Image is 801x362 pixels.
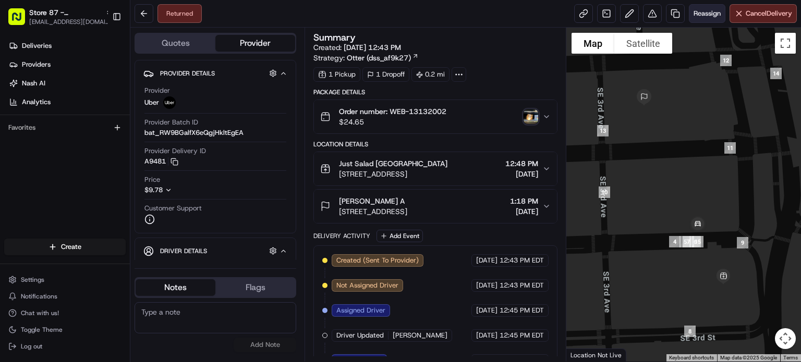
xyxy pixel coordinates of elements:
span: [DATE] 12:43 PM [344,43,401,52]
div: Package Details [313,88,557,96]
span: 12:45 PM EDT [500,306,544,315]
button: Notes [136,279,215,296]
span: 12:43 PM EDT [500,256,544,265]
button: CancelDelivery [730,4,797,23]
p: Welcome 👋 [10,41,190,58]
button: Map camera controls [775,328,796,349]
a: Terms [783,355,798,360]
a: Powered byPylon [74,257,126,266]
button: Keyboard shortcuts [669,354,714,361]
span: Provider Delivery ID [144,146,206,156]
span: [DATE] [92,189,114,197]
span: Notifications [21,292,57,301]
span: Deliveries [22,41,52,51]
span: Otter (dss_af9k27) [347,53,411,63]
span: $24.65 [339,117,446,127]
div: We're available if you need us! [47,109,143,118]
span: Order number: WEB-13132002 [339,106,446,117]
img: 1724597045416-56b7ee45-8013-43a0-a6f9-03cb97ddad50 [22,99,41,118]
a: Providers [4,56,130,73]
a: 💻API Documentation [84,228,172,247]
div: 💻 [88,233,96,242]
span: Driver Updated [336,331,384,340]
a: Deliveries [4,38,130,54]
span: Store 87 - [GEOGRAPHIC_DATA] (Just Salad) [29,7,101,18]
span: bat_RW9BGalfX6eQgjHkltEgEA [144,128,244,138]
img: Nash [10,10,31,31]
span: Reassign [694,9,721,18]
span: Toggle Theme [21,326,63,334]
span: Log out [21,342,42,351]
span: [DATE] [94,161,115,169]
button: Log out [4,339,126,354]
button: See all [162,133,190,145]
button: Provider [215,35,295,52]
span: [DATE] [476,256,497,265]
img: 1736555255976-a54dd68f-1ca7-489b-9aae-adbdc363a1c4 [10,99,29,118]
span: Just Salad [GEOGRAPHIC_DATA] [339,158,447,169]
div: 8 [680,321,700,341]
button: Show satellite imagery [614,33,672,54]
img: Angelique Valdez [10,179,27,196]
div: 14 [766,64,786,83]
button: Store 87 - [GEOGRAPHIC_DATA] (Just Salad)[EMAIL_ADDRESS][DOMAIN_NAME] [4,4,108,29]
img: photo_proof_of_delivery image [524,109,538,124]
button: A9481 [144,157,178,166]
button: Toggle Theme [4,322,126,337]
span: $9.78 [144,185,163,194]
span: [STREET_ADDRESS] [339,206,407,217]
div: Location Details [313,140,557,148]
span: Customer Support [144,204,202,213]
div: 0.2 mi [411,67,450,82]
span: [DATE] [505,169,538,179]
div: 13 [593,121,613,141]
div: Strategy: [313,53,419,63]
span: Provider Batch ID [144,118,198,127]
div: 12 [716,51,736,70]
button: Just Salad [GEOGRAPHIC_DATA][STREET_ADDRESS]12:48 PM[DATE] [314,152,557,185]
span: Not Assigned Driver [336,281,398,290]
span: Create [61,242,81,252]
a: Nash AI [4,75,130,92]
button: Create [4,239,126,255]
span: API Documentation [99,232,167,243]
div: 1 Pickup [313,67,360,82]
div: Location Not Live [566,348,626,361]
span: Chat with us! [21,309,59,317]
span: Provider [144,86,170,95]
span: [EMAIL_ADDRESS][DOMAIN_NAME] [29,18,113,26]
button: Driver Details [143,242,287,259]
div: Delivery Activity [313,232,370,240]
span: Nash AI [22,79,45,88]
input: Clear [27,67,172,78]
span: Pylon [104,258,126,266]
div: 7 [678,232,698,252]
button: Order number: WEB-13132002$24.65photo_proof_of_delivery image [314,100,557,133]
div: 11 [720,138,740,158]
a: 📗Knowledge Base [6,228,84,247]
div: 📗 [10,233,19,242]
span: Uber [144,98,159,107]
div: 15 [688,232,708,252]
span: 12:48 PM [505,158,538,169]
div: 4 [665,232,685,252]
button: Flags [215,279,295,296]
div: Start new chat [47,99,171,109]
span: [STREET_ADDRESS] [339,169,447,179]
button: Provider Details [143,65,287,82]
span: [DATE] [476,281,497,290]
span: [DATE] [476,331,497,340]
span: Created (Sent To Provider) [336,256,419,265]
img: 1736555255976-a54dd68f-1ca7-489b-9aae-adbdc363a1c4 [21,190,29,198]
span: Map data ©2025 Google [720,355,777,360]
button: Toggle fullscreen view [775,33,796,54]
span: Cancel Delivery [746,9,792,18]
span: 12:43 PM EDT [500,281,544,290]
span: Price [144,175,160,184]
span: [DATE] [476,306,497,315]
button: Reassign [689,4,725,23]
a: Otter (dss_af9k27) [347,53,419,63]
span: Driver Details [160,247,207,255]
span: [PERSON_NAME] [393,331,447,340]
